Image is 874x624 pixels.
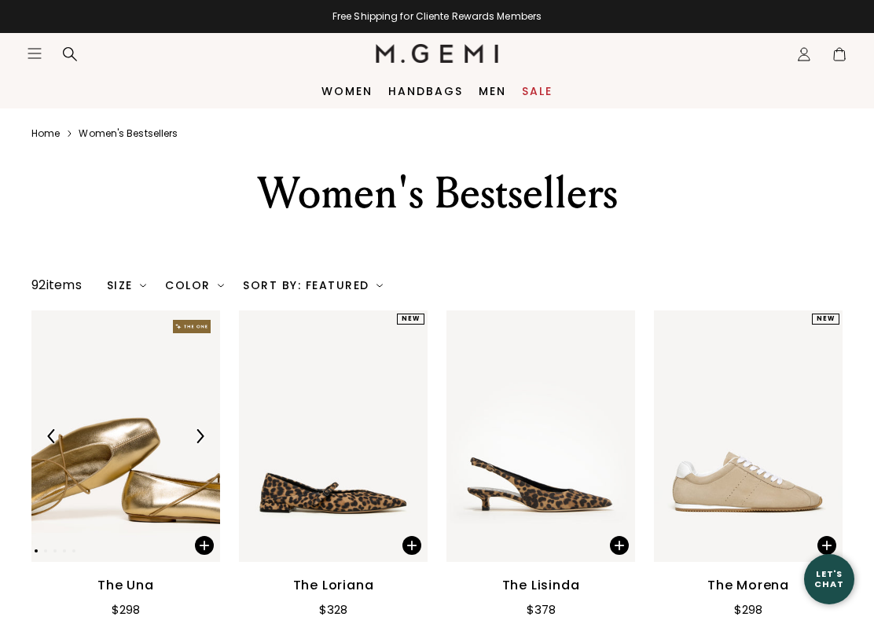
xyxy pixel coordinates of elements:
[804,569,854,589] div: Let's Chat
[173,320,211,333] img: The One tag
[97,576,154,595] div: The Una
[140,282,146,288] img: chevron-down.svg
[522,85,553,97] a: Sale
[293,576,374,595] div: The Loriana
[479,85,506,97] a: Men
[376,282,383,288] img: chevron-down.svg
[243,279,383,292] div: Sort By: Featured
[218,282,224,288] img: chevron-down.svg
[388,85,463,97] a: Handbags
[79,127,178,140] a: Women's bestsellers
[107,279,147,292] div: Size
[45,429,59,443] img: Previous Arrow
[502,576,580,595] div: The Lisinda
[319,600,347,619] div: $328
[31,127,60,140] a: Home
[812,314,839,325] div: NEW
[376,44,499,63] img: M.Gemi
[31,310,220,562] img: The Una
[239,310,428,562] img: The Loriana
[654,310,843,562] img: The Morena
[193,429,207,443] img: Next Arrow
[734,600,762,619] div: $298
[527,600,556,619] div: $378
[321,85,373,97] a: Women
[31,276,82,295] div: 92 items
[165,279,224,292] div: Color
[112,600,140,619] div: $298
[27,46,42,61] button: Open site menu
[145,165,729,222] div: Women's Bestsellers
[397,314,424,325] div: NEW
[446,310,635,562] img: The Lisinda
[707,576,789,595] div: The Morena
